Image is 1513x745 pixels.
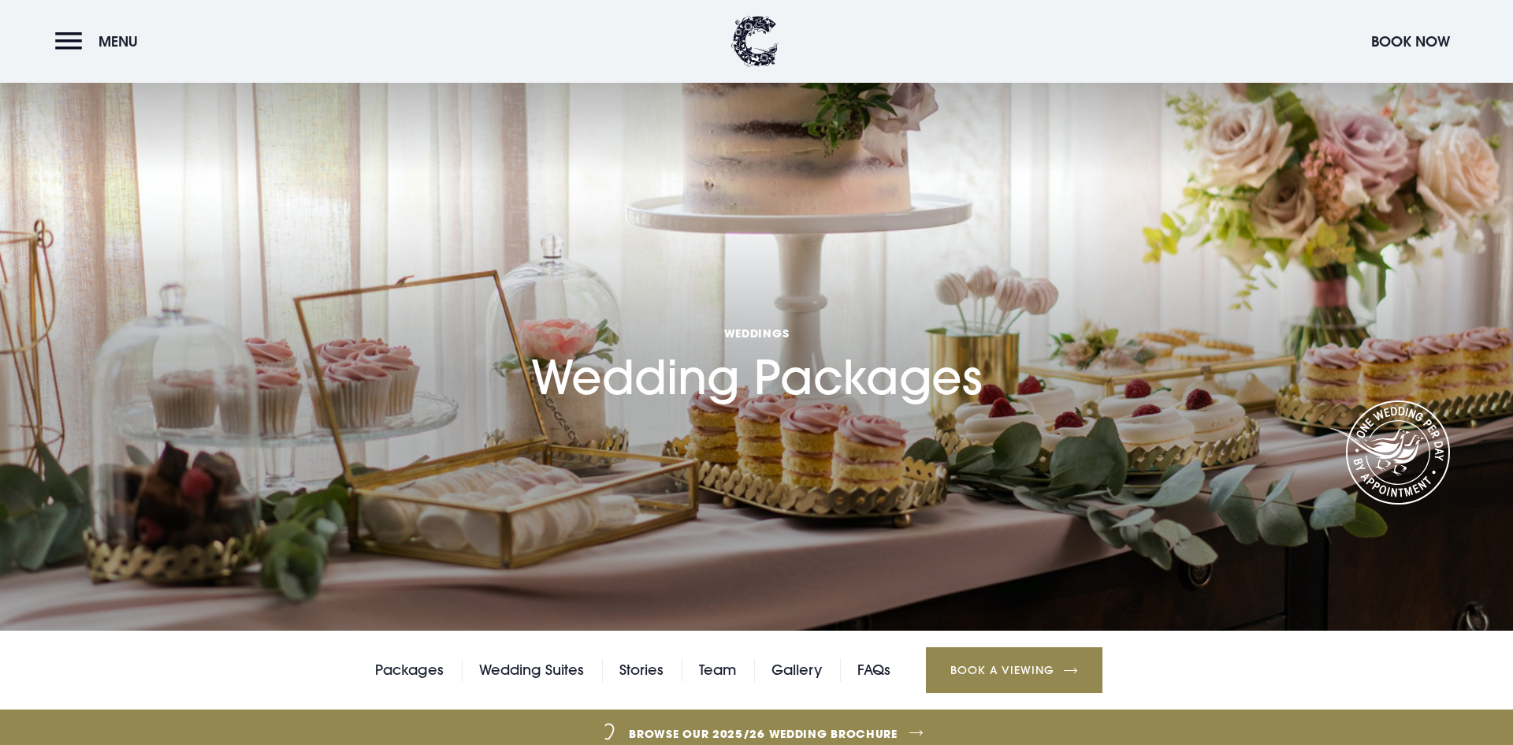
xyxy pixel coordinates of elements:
a: Packages [375,658,444,682]
a: Stories [619,658,664,682]
h1: Wedding Packages [531,233,982,405]
a: Team [699,658,736,682]
span: Weddings [531,326,982,341]
a: FAQs [857,658,890,682]
img: Clandeboye Lodge [731,16,779,67]
span: Menu [99,32,138,50]
button: Menu [55,24,146,58]
a: Wedding Suites [479,658,584,682]
a: Book a Viewing [926,647,1102,693]
button: Book Now [1363,24,1458,58]
a: Gallery [771,658,822,682]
